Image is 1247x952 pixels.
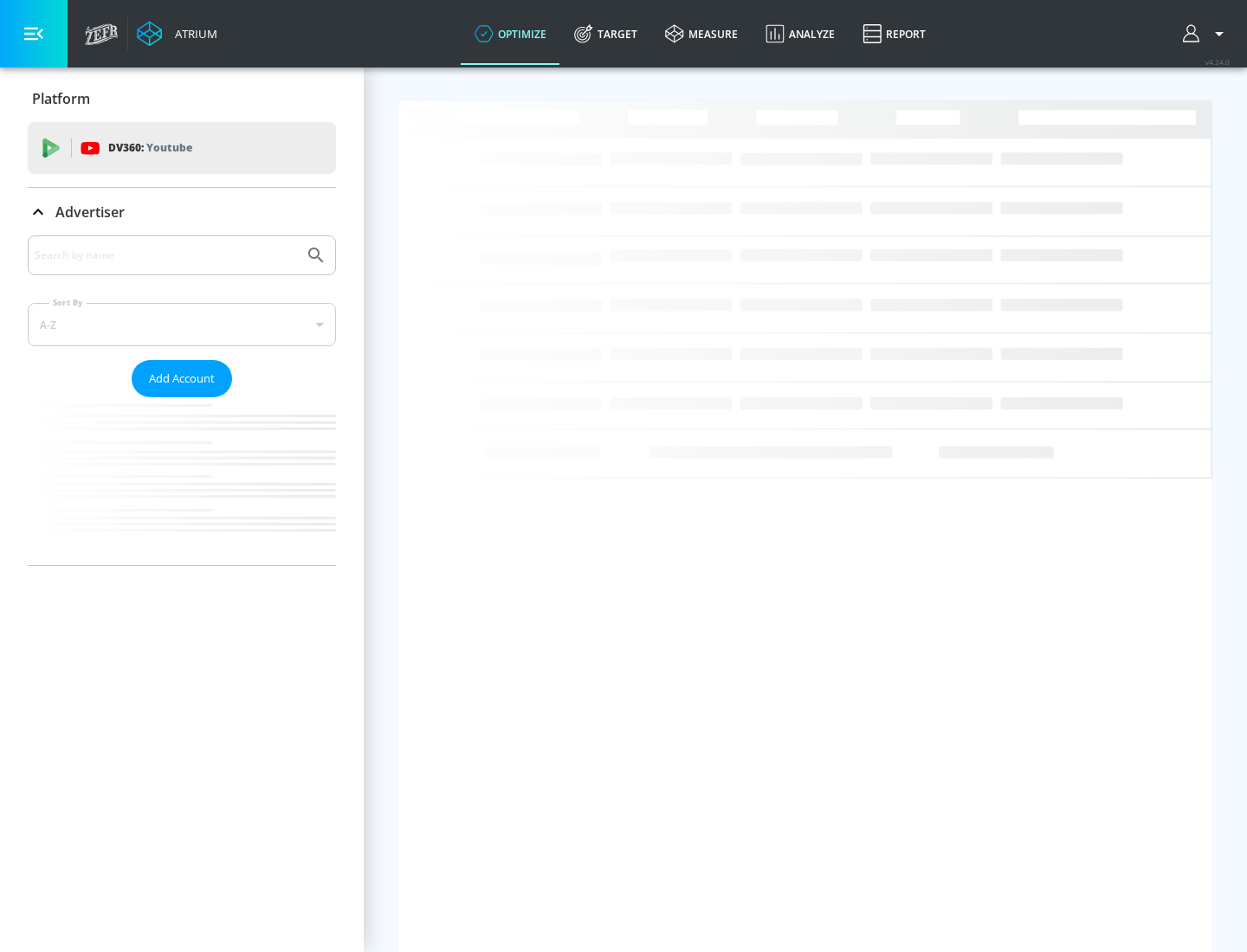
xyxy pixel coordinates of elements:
a: measure [651,3,752,65]
p: Platform [32,89,90,108]
a: optimize [461,3,560,65]
button: Add Account [132,360,232,397]
p: Advertiser [55,203,125,222]
a: Report [849,3,940,65]
div: A-Z [28,303,336,346]
div: Advertiser [28,188,336,236]
div: Platform [28,74,336,123]
span: Add Account [149,369,215,389]
p: DV360: [108,138,192,158]
label: Sort By [49,297,87,308]
a: Atrium [137,21,217,47]
div: Atrium [168,26,217,42]
span: v 4.24.0 [1205,57,1230,67]
nav: list of Advertiser [28,397,336,565]
div: Advertiser [28,235,336,565]
div: DV360: Youtube [28,122,336,174]
a: Target [560,3,651,65]
a: Analyze [752,3,849,65]
input: Search by name [35,244,297,267]
p: Youtube [146,138,192,157]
